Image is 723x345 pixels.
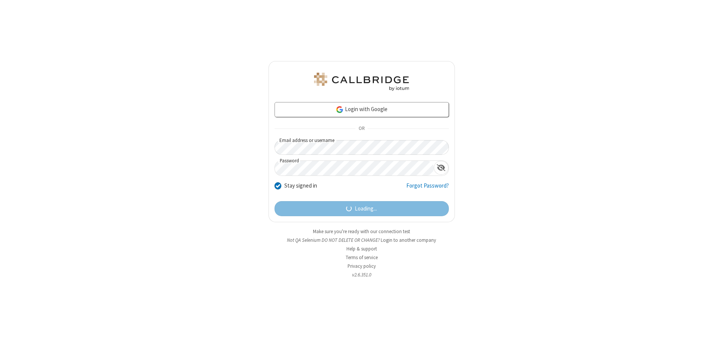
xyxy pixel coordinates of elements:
li: v2.6.351.0 [268,271,455,278]
a: Terms of service [346,254,378,261]
button: Loading... [275,201,449,216]
iframe: Chat [704,325,717,340]
span: Loading... [355,205,377,213]
input: Password [275,161,434,176]
button: Login to another company [381,237,436,244]
img: QA Selenium DO NOT DELETE OR CHANGE [313,73,410,91]
label: Stay signed in [284,182,317,190]
a: Login with Google [275,102,449,117]
input: Email address or username [275,140,449,155]
a: Help & support [346,246,377,252]
a: Forgot Password? [406,182,449,196]
span: OR [355,124,368,134]
img: google-icon.png [336,105,344,114]
div: Show password [434,161,448,175]
a: Privacy policy [348,263,376,269]
a: Make sure you're ready with our connection test [313,228,410,235]
li: Not QA Selenium DO NOT DELETE OR CHANGE? [268,237,455,244]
